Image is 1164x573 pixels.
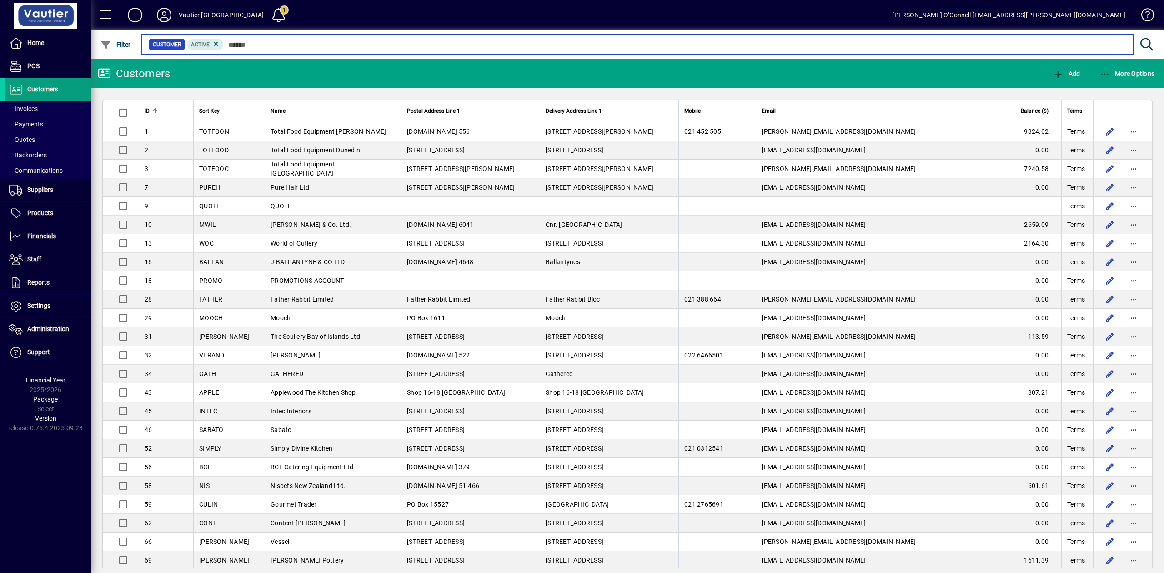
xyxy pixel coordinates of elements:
button: Edit [1103,292,1117,307]
span: [STREET_ADDRESS] [407,538,465,545]
button: More options [1126,516,1141,530]
span: 1 [145,128,148,135]
span: [PERSON_NAME][EMAIL_ADDRESS][DOMAIN_NAME] [762,538,916,545]
span: BCE [199,463,211,471]
span: Package [33,396,58,403]
button: Edit [1103,404,1117,418]
button: Edit [1103,273,1117,288]
span: Sort Key [199,106,220,116]
span: [STREET_ADDRESS] [546,352,603,359]
span: Father Rabbit Limited [407,296,470,303]
span: [STREET_ADDRESS] [407,445,465,452]
td: 0.00 [1007,365,1061,383]
span: Terms [1067,332,1085,341]
button: More options [1126,460,1141,474]
span: Total Food Equipment [PERSON_NAME] [271,128,386,135]
span: BCE Catering Equipment Ltd [271,463,354,471]
button: Edit [1103,422,1117,437]
span: Nisbets New Zealand Ltd. [271,482,346,489]
span: INTEC [199,407,217,415]
span: Support [27,348,50,356]
span: Shop 16-18 [GEOGRAPHIC_DATA] [407,389,505,396]
button: Edit [1103,385,1117,400]
button: More options [1126,292,1141,307]
td: 807.21 [1007,383,1061,402]
span: TOTFOOC [199,165,229,172]
a: Home [5,32,91,55]
span: Terms [1067,444,1085,453]
span: Backorders [9,151,47,159]
span: [STREET_ADDRESS] [546,463,603,471]
span: Father Rabbit Bloc [546,296,600,303]
span: CONT [199,519,216,527]
span: SIMPLY [199,445,221,452]
span: Ballantynes [546,258,580,266]
button: Edit [1103,367,1117,381]
span: [STREET_ADDRESS] [546,482,603,489]
span: 28 [145,296,152,303]
span: Postal Address Line 1 [407,106,460,116]
span: Customer [153,40,181,49]
span: [EMAIL_ADDRESS][DOMAIN_NAME] [762,389,866,396]
button: Edit [1103,311,1117,325]
span: Terms [1067,351,1085,360]
button: Edit [1103,441,1117,456]
button: More options [1126,534,1141,549]
span: 52 [145,445,152,452]
span: Mooch [271,314,291,322]
span: 43 [145,389,152,396]
span: WOC [199,240,214,247]
span: 021 0312541 [684,445,723,452]
span: Settings [27,302,50,309]
td: 0.00 [1007,514,1061,533]
span: More Options [1099,70,1155,77]
span: Gathered [546,370,573,377]
span: 46 [145,426,152,433]
span: Suppliers [27,186,53,193]
span: [EMAIL_ADDRESS][DOMAIN_NAME] [762,184,866,191]
button: More options [1126,441,1141,456]
a: Reports [5,271,91,294]
button: More options [1126,367,1141,381]
div: Balance ($) [1013,106,1057,116]
span: [PERSON_NAME][EMAIL_ADDRESS][DOMAIN_NAME] [762,165,916,172]
span: [STREET_ADDRESS] [546,519,603,527]
span: Terms [1067,537,1085,546]
span: [EMAIL_ADDRESS][DOMAIN_NAME] [762,482,866,489]
button: Edit [1103,534,1117,549]
span: [EMAIL_ADDRESS][DOMAIN_NAME] [762,221,866,228]
button: More options [1126,478,1141,493]
span: Mobile [684,106,701,116]
button: Edit [1103,161,1117,176]
span: [STREET_ADDRESS] [546,146,603,154]
td: 0.00 [1007,402,1061,421]
span: 7 [145,184,148,191]
span: Balance ($) [1021,106,1049,116]
span: [STREET_ADDRESS] [407,426,465,433]
span: Cnr. [GEOGRAPHIC_DATA] [546,221,622,228]
span: [EMAIL_ADDRESS][DOMAIN_NAME] [762,258,866,266]
span: [PERSON_NAME] & Co. Ltd. [271,221,351,228]
button: More Options [1097,65,1157,82]
span: Terms [1067,183,1085,192]
button: More options [1126,311,1141,325]
div: Email [762,106,1001,116]
td: 0.00 [1007,271,1061,290]
span: Terms [1067,257,1085,266]
span: [STREET_ADDRESS] [407,557,465,564]
td: 0.00 [1007,253,1061,271]
span: Terms [1067,407,1085,416]
span: Intec Interiors [271,407,311,415]
span: PUREH [199,184,220,191]
span: FATHER [199,296,223,303]
a: POS [5,55,91,78]
span: 021 2765691 [684,501,723,508]
span: Total Food Equipment Dunedin [271,146,360,154]
td: 0.00 [1007,421,1061,439]
span: [PERSON_NAME] [199,333,249,340]
span: 9 [145,202,148,210]
button: More options [1126,553,1141,568]
span: [STREET_ADDRESS] [407,240,465,247]
span: World of Cutlery [271,240,317,247]
span: [STREET_ADDRESS] [546,407,603,415]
